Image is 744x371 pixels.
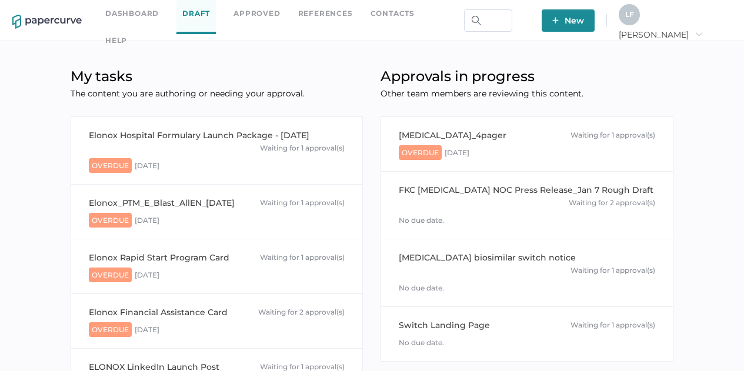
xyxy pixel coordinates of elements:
[260,196,345,209] div: Waiting for 1 approval(s)
[381,88,583,99] span: Other team members are reviewing this content.
[371,7,415,20] a: Contacts
[570,319,655,332] div: Waiting for 1 approval(s)
[71,68,363,85] h1: My tasks
[399,129,506,142] div: [MEDICAL_DATA]_4pager
[89,251,229,264] div: Elonox Rapid Start Program Card
[89,306,228,319] div: Elonox Financial Assistance Card
[472,16,481,25] img: search.bf03fe8b.svg
[105,34,127,47] div: help
[381,171,673,239] a: FKC [MEDICAL_DATA] NOC Press Release_Jan 7 Rough DraftWaiting for 2 approval(s)No due date.
[89,196,235,209] div: Elonox_PTM_E_Blast_AllEN_[DATE]
[569,196,655,209] div: Waiting for 2 approval(s)
[233,7,280,20] a: Approved
[695,30,703,38] i: arrow_right
[89,213,132,228] span: Overdue
[135,216,159,225] span: [DATE]
[105,7,159,20] a: Dashboard
[399,214,444,227] div: No due date.
[135,325,159,334] span: [DATE]
[260,251,345,264] div: Waiting for 1 approval(s)
[258,306,345,319] div: Waiting for 2 approval(s)
[298,7,353,20] a: References
[399,282,444,295] div: No due date.
[12,15,82,29] img: papercurve-logo-colour.7244d18c.svg
[89,268,132,282] span: Overdue
[381,239,673,307] a: [MEDICAL_DATA] biosimilar switch noticeWaiting for 1 approval(s)No due date.
[619,29,703,40] span: [PERSON_NAME]
[135,161,159,170] span: [DATE]
[89,129,309,142] div: Elonox Hospital Formulary Launch Package - [DATE]
[542,9,595,32] button: New
[570,129,655,142] div: Waiting for 1 approval(s)
[399,251,576,264] div: [MEDICAL_DATA] biosimilar switch notice
[89,158,132,173] span: Overdue
[71,239,363,294] a: Elonox Rapid Start Program CardWaiting for 1 approval(s)Overdue[DATE]
[71,116,363,185] a: Elonox Hospital Formulary Launch Package - [DATE]Waiting for 1 approval(s)Overdue[DATE]
[381,68,583,85] h1: Approvals in progress
[552,9,584,32] span: New
[71,184,363,239] a: Elonox_PTM_E_Blast_AllEN_[DATE]Waiting for 1 approval(s)Overdue[DATE]
[570,264,655,277] div: Waiting for 1 approval(s)
[625,10,634,19] span: L F
[399,336,444,349] div: No due date.
[71,293,363,349] a: Elonox Financial Assistance CardWaiting for 2 approval(s)Overdue[DATE]
[399,319,490,332] div: Switch Landing Page
[552,17,559,24] img: plus-white.e19ec114.svg
[381,306,673,362] a: Switch Landing PageWaiting for 1 approval(s)No due date.
[89,322,132,337] span: Overdue
[135,270,159,279] span: [DATE]
[464,9,512,32] input: Search Workspace
[381,116,673,172] a: [MEDICAL_DATA]_4pagerWaiting for 1 approval(s)Overdue[DATE]
[260,142,345,155] div: Waiting for 1 approval(s)
[399,145,442,160] span: Overdue
[445,148,469,157] span: [DATE]
[71,88,305,99] span: The content you are authoring or needing your approval.
[399,183,653,196] div: FKC [MEDICAL_DATA] NOC Press Release_Jan 7 Rough Draft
